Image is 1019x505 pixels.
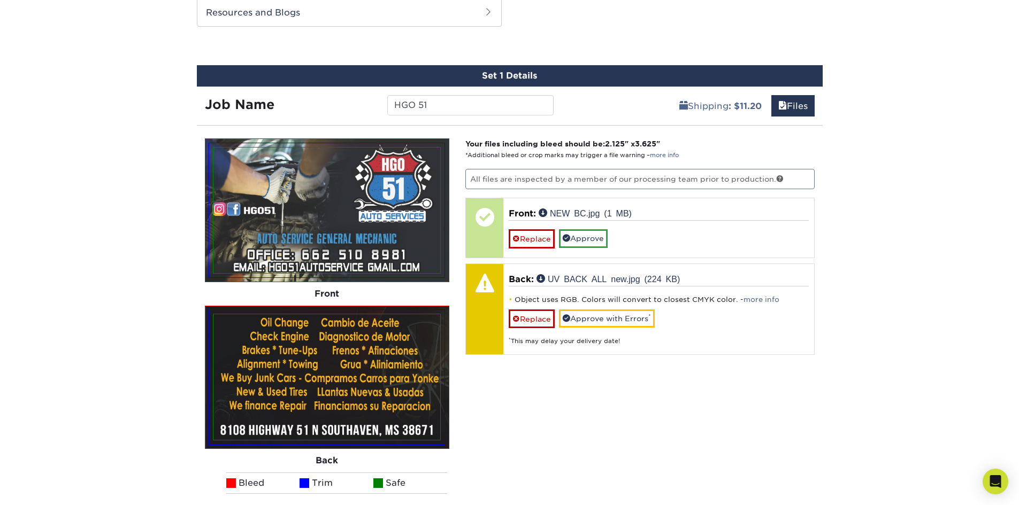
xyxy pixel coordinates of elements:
span: Front: [509,208,536,219]
div: Set 1 Details [197,65,823,87]
a: NEW BC.jpg (1 MB) [539,208,632,217]
li: Safe [373,472,447,494]
a: Replace [509,229,555,248]
li: Trim [300,472,373,494]
b: : $11.20 [729,101,762,111]
strong: Job Name [205,97,274,112]
li: Bleed [226,472,300,494]
span: shipping [679,101,688,111]
div: Front [205,282,450,306]
a: more info [744,296,779,304]
span: 3.625 [635,139,656,148]
span: files [778,101,787,111]
a: more info [650,152,679,159]
div: This may delay your delivery date! [509,328,809,346]
strong: Your files including bleed should be: " x " [465,139,660,148]
span: Back: [509,274,534,284]
a: Replace [509,309,555,328]
a: Shipping: $11.20 [672,95,769,116]
div: Open Intercom Messenger [983,469,1008,494]
span: 2.125 [605,139,625,148]
a: Files [771,95,815,116]
input: Enter a job name [387,95,554,115]
div: Back [205,449,450,472]
a: Approve [559,229,608,247]
li: Object uses RGB. Colors will convert to closest CMYK color. - [509,295,809,304]
a: Approve with Errors* [559,309,655,328]
p: All files are inspected by a member of our processing team prior to production. [465,169,815,189]
a: UV BACK ALL new.jpg (224 KB) [537,274,680,283]
small: *Additional bleed or crop marks may trigger a file warning – [465,152,679,159]
iframe: Google Customer Reviews [3,472,91,501]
